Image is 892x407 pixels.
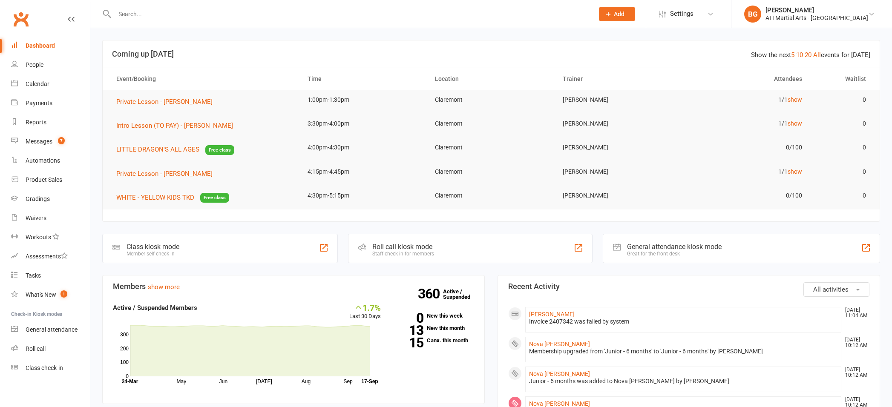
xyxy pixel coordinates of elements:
a: Gradings [11,189,90,209]
td: 1/1 [682,90,810,110]
span: LITTLE DRAGON'S ALL AGES [116,146,199,153]
th: Trainer [555,68,682,90]
a: Workouts [11,228,90,247]
a: Waivers [11,209,90,228]
td: 3:30pm-4:00pm [300,114,427,134]
a: Roll call [11,339,90,358]
div: Assessments [26,253,68,260]
span: WHITE - YELLOW KIDS TKD [116,194,194,201]
a: Nova [PERSON_NAME] [529,400,590,407]
span: Free class [205,145,234,155]
td: [PERSON_NAME] [555,114,682,134]
div: 1.7% [349,303,381,312]
button: Intro Lesson (TO PAY) - [PERSON_NAME] [116,120,239,131]
div: Roll call kiosk mode [372,243,434,251]
div: Product Sales [26,176,62,183]
a: Product Sales [11,170,90,189]
div: Invoice 2407342 was failed by system [529,318,837,325]
td: Claremont [427,186,555,206]
div: Messages [26,138,52,145]
button: Private Lesson - [PERSON_NAME] [116,97,219,107]
span: Private Lesson - [PERSON_NAME] [116,98,213,106]
div: Class kiosk mode [127,243,179,251]
button: Add [599,7,635,21]
span: All activities [813,286,849,293]
time: [DATE] 10:12 AM [841,367,869,378]
button: WHITE - YELLOW KIDS TKDFree class [116,192,229,203]
a: show [788,168,802,175]
a: 360Active / Suspended [443,282,481,306]
td: [PERSON_NAME] [555,90,682,110]
th: Location [427,68,555,90]
strong: 13 [394,324,423,337]
a: All [813,51,821,59]
div: Class check-in [26,364,63,371]
a: 15Canx. this month [394,338,475,343]
div: ATI Martial Arts - [GEOGRAPHIC_DATA] [765,14,868,22]
span: Settings [670,4,693,23]
h3: Members [113,282,474,291]
a: 10 [796,51,803,59]
td: 0/100 [682,186,810,206]
div: [PERSON_NAME] [765,6,868,14]
button: Private Lesson - [PERSON_NAME] [116,169,219,179]
div: Payments [26,100,52,106]
a: Nova [PERSON_NAME] [529,370,590,377]
a: show more [148,283,180,291]
strong: 360 [418,287,443,300]
a: Calendar [11,75,90,94]
div: Tasks [26,272,41,279]
a: Messages 7 [11,132,90,151]
input: Search... [112,8,588,20]
div: People [26,61,43,68]
strong: Active / Suspended Members [113,304,197,312]
a: People [11,55,90,75]
span: 1 [60,290,67,298]
a: show [788,120,802,127]
td: 1/1 [682,162,810,182]
div: Membership upgraded from 'Junior - 6 months' to 'Junior - 6 months' by [PERSON_NAME] [529,348,837,355]
td: 4:30pm-5:15pm [300,186,427,206]
strong: 15 [394,336,423,349]
span: Add [614,11,624,17]
a: Dashboard [11,36,90,55]
time: [DATE] 10:12 AM [841,337,869,348]
span: 7 [58,137,65,144]
a: Tasks [11,266,90,285]
a: [PERSON_NAME] [529,311,575,318]
a: 5 [791,51,794,59]
a: Nova [PERSON_NAME] [529,341,590,347]
div: Gradings [26,195,50,202]
a: Assessments [11,247,90,266]
a: Clubworx [10,9,32,30]
strong: 0 [394,312,423,324]
span: Free class [200,193,229,203]
button: LITTLE DRAGON'S ALL AGESFree class [116,144,234,155]
time: [DATE] 11:04 AM [841,307,869,318]
div: Calendar [26,80,49,87]
div: Member self check-in [127,251,179,257]
td: [PERSON_NAME] [555,186,682,206]
div: Roll call [26,345,46,352]
th: Time [300,68,427,90]
td: 4:15pm-4:45pm [300,162,427,182]
td: 0 [810,186,874,206]
td: [PERSON_NAME] [555,138,682,158]
td: 1:00pm-1:30pm [300,90,427,110]
td: Claremont [427,162,555,182]
a: Automations [11,151,90,170]
button: All activities [803,282,869,297]
div: Great for the front desk [627,251,722,257]
h3: Recent Activity [508,282,869,291]
div: General attendance kiosk mode [627,243,722,251]
div: Junior - 6 months was added to Nova [PERSON_NAME] by [PERSON_NAME] [529,378,837,385]
a: 20 [805,51,811,59]
th: Event/Booking [109,68,300,90]
td: 0 [810,114,874,134]
div: Staff check-in for members [372,251,434,257]
div: General attendance [26,326,78,333]
a: show [788,96,802,103]
a: 13New this month [394,325,475,331]
div: Waivers [26,215,46,221]
td: [PERSON_NAME] [555,162,682,182]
